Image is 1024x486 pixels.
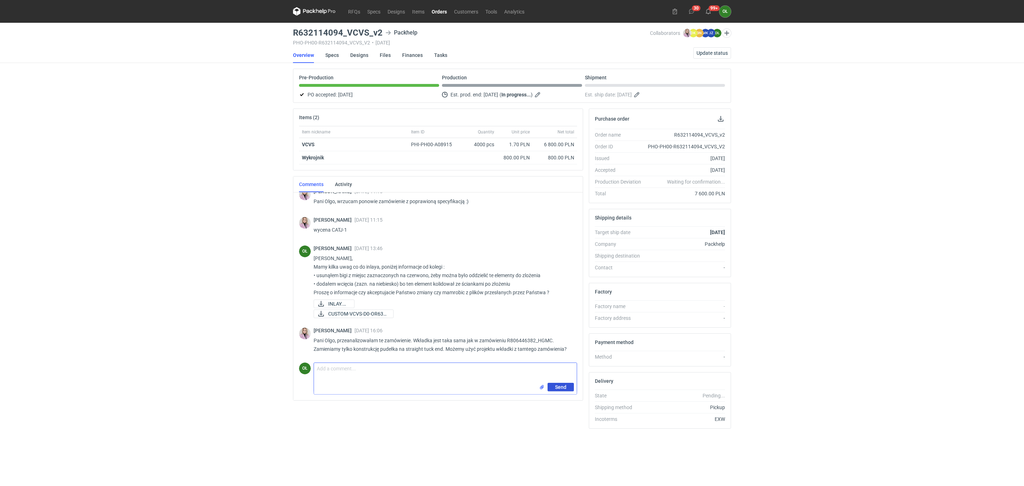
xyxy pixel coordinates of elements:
[647,303,725,310] div: -
[354,217,383,223] span: [DATE] 11:15
[512,129,530,135] span: Unit price
[314,245,354,251] span: [PERSON_NAME]
[299,75,334,80] p: Pre-Production
[647,131,725,138] div: R632114094_VCVS_v2
[555,385,566,390] span: Send
[409,7,428,16] a: Items
[299,176,324,192] a: Comments
[647,167,725,174] div: [DATE]
[595,167,647,174] div: Accepted
[535,141,574,148] div: 6 800.00 PLN
[647,190,725,197] div: 7 600.00 PLN
[558,129,574,135] span: Net total
[617,90,632,99] span: [DATE]
[314,300,354,308] a: INLAY.png
[722,28,731,38] button: Edit collaborators
[595,289,612,295] h2: Factory
[354,328,383,333] span: [DATE] 16:06
[293,47,314,63] a: Overview
[411,129,425,135] span: Item ID
[585,90,725,99] div: Est. ship date:
[450,7,482,16] a: Customers
[647,155,725,162] div: [DATE]
[713,29,721,37] figcaption: OŁ
[703,393,725,398] em: Pending...
[697,51,728,56] span: Update status
[595,264,647,271] div: Contact
[299,363,311,374] figcaption: OŁ
[411,141,459,148] div: PHI-PH00-A08915
[595,229,647,236] div: Target ship date
[689,29,698,37] figcaption: DK
[299,245,311,257] div: Olga Łopatowicz
[314,310,394,318] a: CUSTOM-VCVS-D0-OR632...
[350,47,368,63] a: Designs
[345,7,364,16] a: RFQs
[314,217,354,223] span: [PERSON_NAME]
[380,47,391,63] a: Files
[693,47,731,59] button: Update status
[484,90,498,99] span: [DATE]
[299,328,311,339] img: Klaudia Wiśniewska
[595,303,647,310] div: Factory name
[595,404,647,411] div: Shipping method
[299,115,319,120] h2: Items (2)
[633,90,642,99] button: Edit estimated shipping date
[328,310,388,318] span: CUSTOM-VCVS-D0-OR632...
[595,315,647,322] div: Factory address
[293,7,336,16] svg: Packhelp Pro
[434,47,447,63] a: Tasks
[595,155,647,162] div: Issued
[302,155,324,160] strong: Wykrojnik
[531,92,533,97] em: )
[595,416,647,423] div: Incoterms
[701,29,710,37] figcaption: MK
[695,29,704,37] figcaption: BN
[535,154,574,161] div: 800.00 PLN
[501,7,528,16] a: Analytics
[647,416,725,423] div: EXW
[703,6,714,17] button: 99+
[314,254,571,297] p: [PERSON_NAME], Mamy kilka uwag co do inlaya, poniżej informacje od kolegi : • usunąłem bigi z mie...
[595,190,647,197] div: Total
[478,129,494,135] span: Quantity
[293,28,383,37] h3: R632114094_VCVS_v2
[500,154,530,161] div: 800.00 PLN
[667,178,725,185] em: Waiting for confirmation...
[299,363,311,374] div: Olga Łopatowicz
[384,7,409,16] a: Designs
[647,315,725,322] div: -
[299,245,311,257] figcaption: OŁ
[299,189,311,200] img: Klaudia Wiśniewska
[647,404,725,411] div: Pickup
[595,378,613,384] h2: Delivery
[314,226,571,234] p: wycena CATJ-1
[647,143,725,150] div: PHO-PH00-R632114094_VCVS_V2
[595,143,647,150] div: Order ID
[354,245,383,251] span: [DATE] 13:46
[719,6,731,17] figcaption: OŁ
[595,252,647,259] div: Shipping destination
[683,29,692,37] img: Klaudia Wiśniewska
[372,40,374,46] span: •
[385,28,417,37] div: Packhelp
[325,47,339,63] a: Specs
[364,7,384,16] a: Specs
[710,229,725,235] strong: [DATE]
[501,92,531,97] strong: In progress...
[585,75,607,80] p: Shipment
[302,142,315,147] a: VCVS
[299,217,311,229] img: Klaudia Wiśniewska
[647,241,725,248] div: Packhelp
[335,176,352,192] a: Activity
[707,29,715,37] figcaption: JZ
[647,264,725,271] div: -
[595,131,647,138] div: Order name
[595,392,647,399] div: State
[328,300,348,308] span: INLAY.png
[293,40,650,46] div: PHO-PH00-R632114094_VCVS_V2 [DATE]
[442,90,582,99] div: Est. prod. end:
[595,116,629,122] h2: Purchase order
